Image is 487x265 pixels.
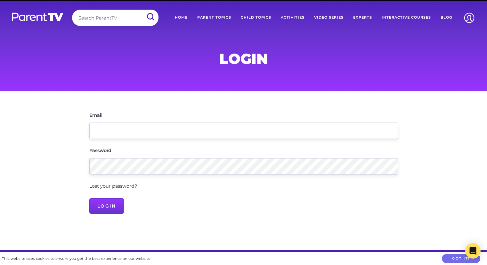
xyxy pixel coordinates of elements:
[170,10,192,26] a: Home
[11,12,64,21] img: parenttv-logo-white.4c85aaf.svg
[276,10,309,26] a: Activities
[377,10,436,26] a: Interactive Courses
[89,148,112,153] label: Password
[89,198,124,214] input: Login
[89,183,137,189] a: Lost your password?
[436,10,457,26] a: Blog
[89,113,102,117] label: Email
[142,10,158,24] input: Submit
[2,255,151,262] div: This website uses cookies to ensure you get the best experience on our website.
[348,10,377,26] a: Experts
[72,10,158,26] input: Search ParentTV
[461,10,477,26] img: Account
[309,10,348,26] a: Video Series
[236,10,276,26] a: Child Topics
[192,10,236,26] a: Parent Topics
[465,243,481,259] div: Open Intercom Messenger
[89,52,398,65] h1: Login
[442,254,480,263] button: Got it!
